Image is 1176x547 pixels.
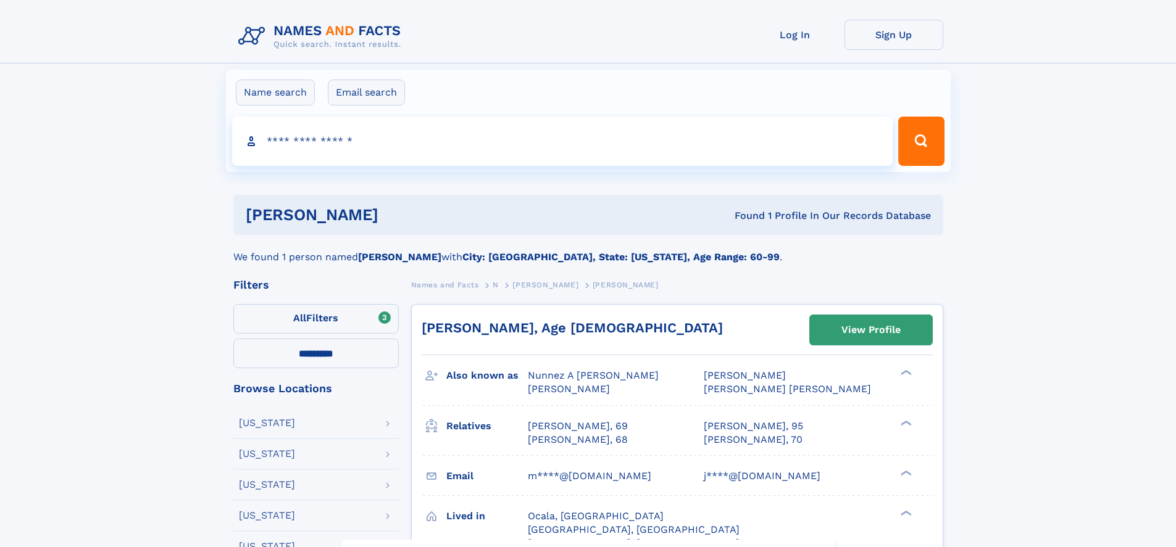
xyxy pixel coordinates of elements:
[528,369,659,381] span: Nunnez A [PERSON_NAME]
[246,207,557,223] h1: [PERSON_NAME]
[844,20,943,50] a: Sign Up
[528,419,628,433] a: [PERSON_NAME], 69
[528,433,628,446] a: [PERSON_NAME], 68
[493,281,499,289] span: N
[236,80,315,105] label: Name search
[593,281,659,289] span: [PERSON_NAME]
[512,277,578,292] a: [PERSON_NAME]
[462,251,780,263] b: City: [GEOGRAPHIC_DATA], State: [US_STATE], Age Range: 60-99
[528,383,610,395] span: [PERSON_NAME]
[233,304,399,334] label: Filters
[446,416,528,437] h3: Relatives
[239,480,295,490] div: [US_STATE]
[293,312,306,324] span: All
[704,383,871,395] span: [PERSON_NAME] [PERSON_NAME]
[556,209,931,223] div: Found 1 Profile In Our Records Database
[810,315,932,345] a: View Profile
[512,281,578,289] span: [PERSON_NAME]
[233,383,399,394] div: Browse Locations
[898,369,912,377] div: ❯
[493,277,499,292] a: N
[446,365,528,386] h3: Also known as
[239,511,295,520] div: [US_STATE]
[328,80,405,105] label: Email search
[704,433,803,446] a: [PERSON_NAME], 70
[746,20,844,50] a: Log In
[239,449,295,459] div: [US_STATE]
[528,510,664,522] span: Ocala, [GEOGRAPHIC_DATA]
[898,419,912,427] div: ❯
[446,506,528,527] h3: Lived in
[233,279,399,290] div: Filters
[841,316,901,344] div: View Profile
[233,20,411,53] img: Logo Names and Facts
[898,469,912,477] div: ❯
[898,117,944,166] button: Search Button
[528,524,740,535] span: [GEOGRAPHIC_DATA], [GEOGRAPHIC_DATA]
[232,117,893,166] input: search input
[446,466,528,487] h3: Email
[704,419,803,433] a: [PERSON_NAME], 95
[358,251,441,263] b: [PERSON_NAME]
[239,418,295,428] div: [US_STATE]
[898,509,912,517] div: ❯
[704,369,786,381] span: [PERSON_NAME]
[233,235,943,265] div: We found 1 person named with .
[422,320,723,335] a: [PERSON_NAME], Age [DEMOGRAPHIC_DATA]
[411,277,479,292] a: Names and Facts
